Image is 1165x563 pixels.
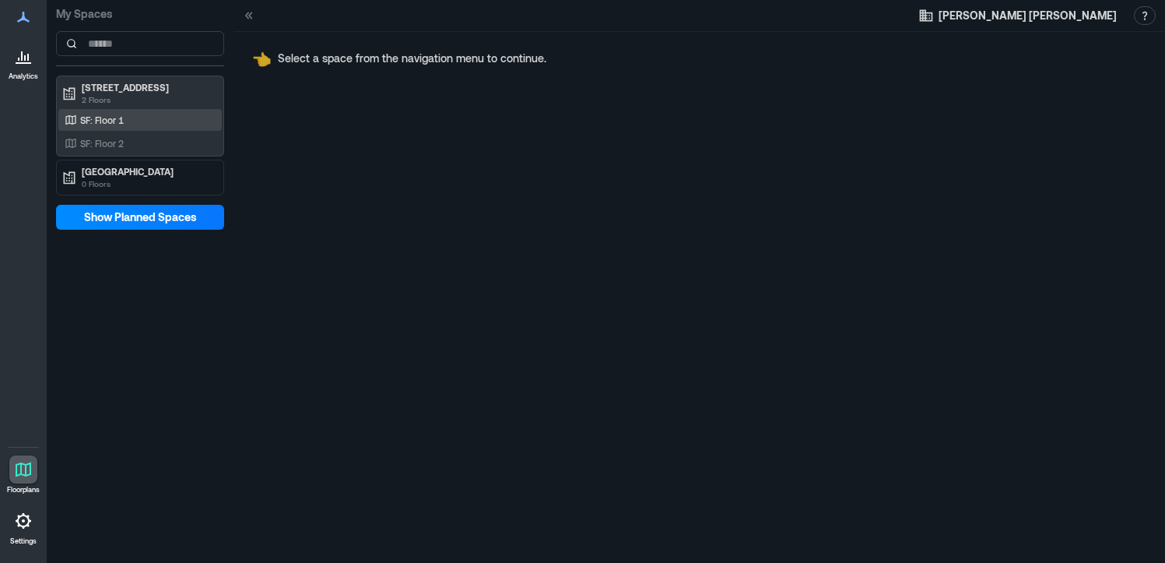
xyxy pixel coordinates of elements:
[939,8,1117,23] span: [PERSON_NAME] [PERSON_NAME]
[278,51,546,66] p: Select a space from the navigation menu to continue.
[80,114,124,126] p: SF: Floor 1
[5,502,42,551] a: Settings
[82,178,212,190] p: 0 Floors
[10,537,37,546] p: Settings
[7,485,40,494] p: Floorplans
[82,165,212,178] p: [GEOGRAPHIC_DATA]
[9,72,38,81] p: Analytics
[914,3,1121,28] button: [PERSON_NAME] [PERSON_NAME]
[56,6,224,22] p: My Spaces
[80,137,124,150] p: SF: Floor 2
[82,93,212,106] p: 2 Floors
[84,209,197,225] span: Show Planned Spaces
[252,49,272,68] span: pointing left
[2,451,44,499] a: Floorplans
[4,37,43,86] a: Analytics
[82,81,212,93] p: [STREET_ADDRESS]
[56,205,224,230] button: Show Planned Spaces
